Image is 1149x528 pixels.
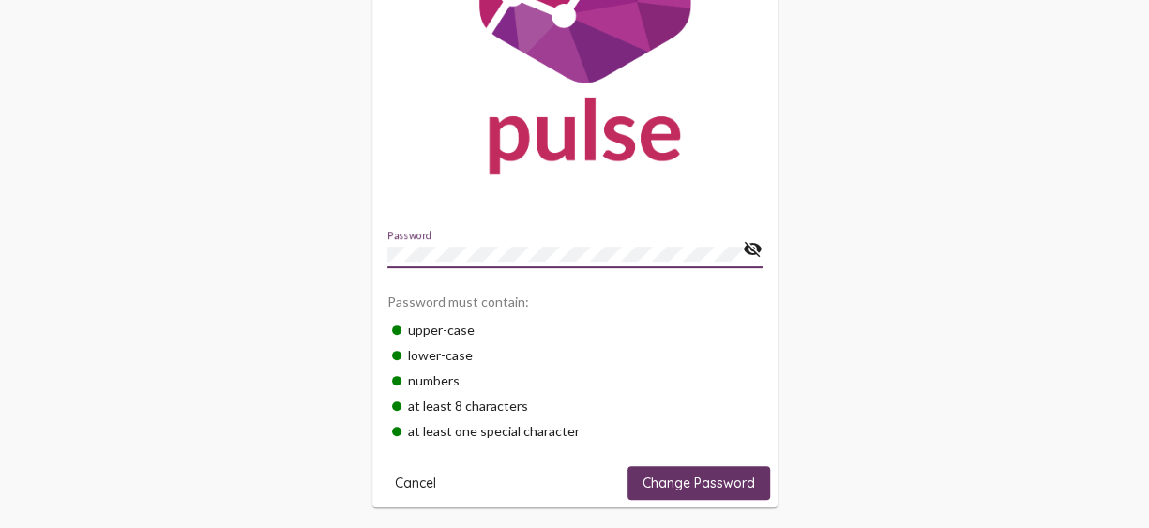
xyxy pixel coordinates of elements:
[643,475,755,491] span: Change Password
[395,475,436,491] span: Cancel
[743,238,763,261] mat-icon: visibility_off
[380,466,451,500] button: Cancel
[387,393,763,418] div: at least 8 characters
[387,317,763,342] div: upper-case
[387,368,763,393] div: numbers
[627,466,770,500] button: Change Password
[387,342,763,368] div: lower-case
[387,284,763,317] div: Password must contain:
[387,418,763,444] div: at least one special character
